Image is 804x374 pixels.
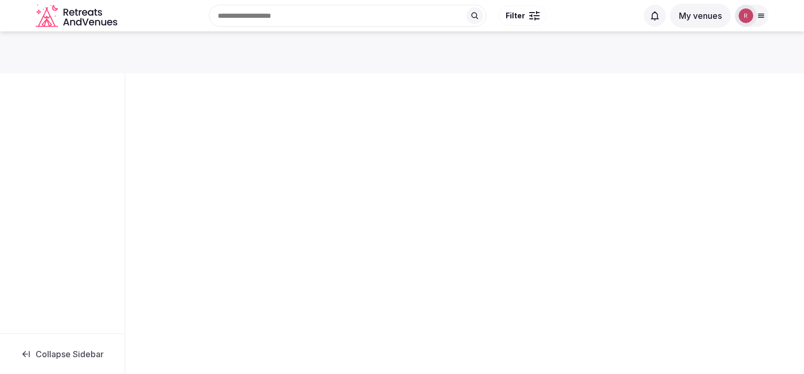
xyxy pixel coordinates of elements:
[36,4,119,28] svg: Retreats and Venues company logo
[499,6,546,26] button: Filter
[36,349,104,359] span: Collapse Sidebar
[8,343,116,366] button: Collapse Sidebar
[670,10,731,21] a: My venues
[36,4,119,28] a: Visit the homepage
[506,10,525,21] span: Filter
[739,8,753,23] img: robiejavier
[670,4,731,28] button: My venues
